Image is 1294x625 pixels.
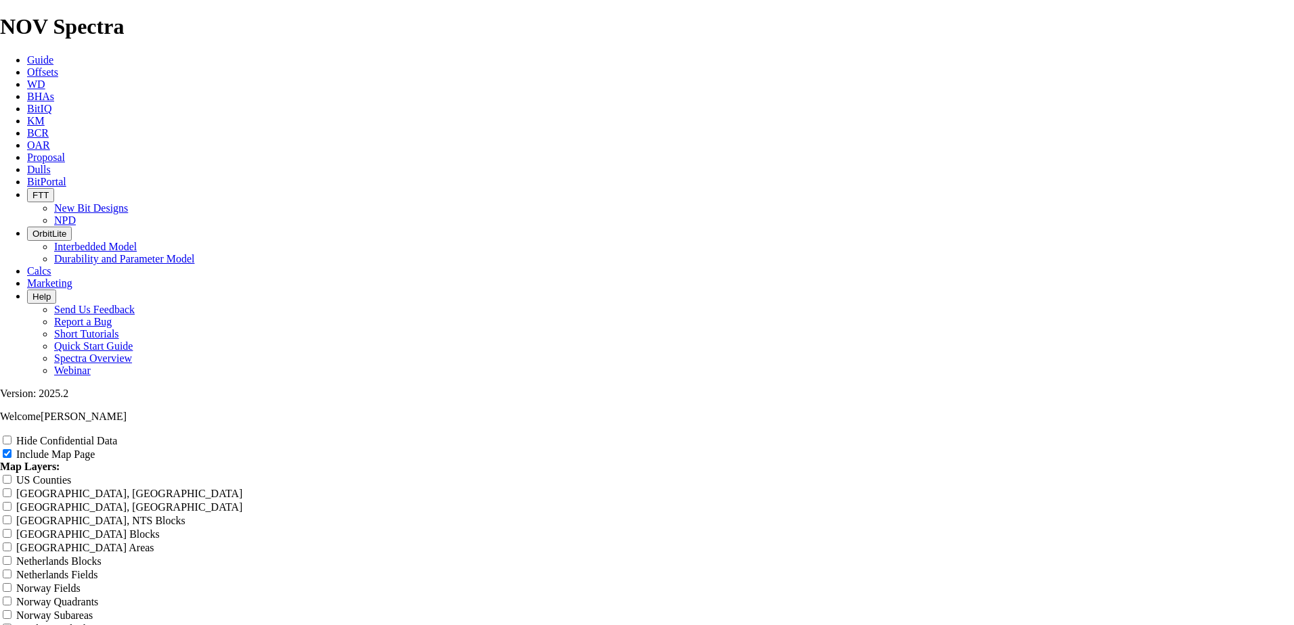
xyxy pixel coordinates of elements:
[27,188,54,202] button: FTT
[54,316,112,327] a: Report a Bug
[27,139,50,151] a: OAR
[27,152,65,163] a: Proposal
[16,596,98,607] label: Norway Quadrants
[16,569,97,580] label: Netherlands Fields
[16,488,242,499] label: [GEOGRAPHIC_DATA], [GEOGRAPHIC_DATA]
[16,528,160,540] label: [GEOGRAPHIC_DATA] Blocks
[16,474,71,486] label: US Counties
[27,265,51,277] a: Calcs
[27,78,45,90] a: WD
[16,501,242,513] label: [GEOGRAPHIC_DATA], [GEOGRAPHIC_DATA]
[27,91,54,102] a: BHAs
[54,202,128,214] a: New Bit Designs
[41,411,127,422] span: [PERSON_NAME]
[16,555,102,567] label: Netherlands Blocks
[27,54,53,66] a: Guide
[27,164,51,175] a: Dulls
[54,352,132,364] a: Spectra Overview
[54,365,91,376] a: Webinar
[16,435,117,446] label: Hide Confidential Data
[16,515,185,526] label: [GEOGRAPHIC_DATA], NTS Blocks
[54,340,133,352] a: Quick Start Guide
[27,115,45,126] a: KM
[32,292,51,302] span: Help
[16,582,81,594] label: Norway Fields
[16,542,154,553] label: [GEOGRAPHIC_DATA] Areas
[16,448,95,460] label: Include Map Page
[16,609,93,621] label: Norway Subareas
[32,229,66,239] span: OrbitLite
[54,304,135,315] a: Send Us Feedback
[54,253,195,264] a: Durability and Parameter Model
[54,241,137,252] a: Interbedded Model
[27,103,51,114] a: BitIQ
[27,176,66,187] a: BitPortal
[54,214,76,226] a: NPD
[27,127,49,139] a: BCR
[32,190,49,200] span: FTT
[27,66,58,78] a: Offsets
[27,277,72,289] a: Marketing
[27,227,72,241] button: OrbitLite
[54,328,119,340] a: Short Tutorials
[27,290,56,304] button: Help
